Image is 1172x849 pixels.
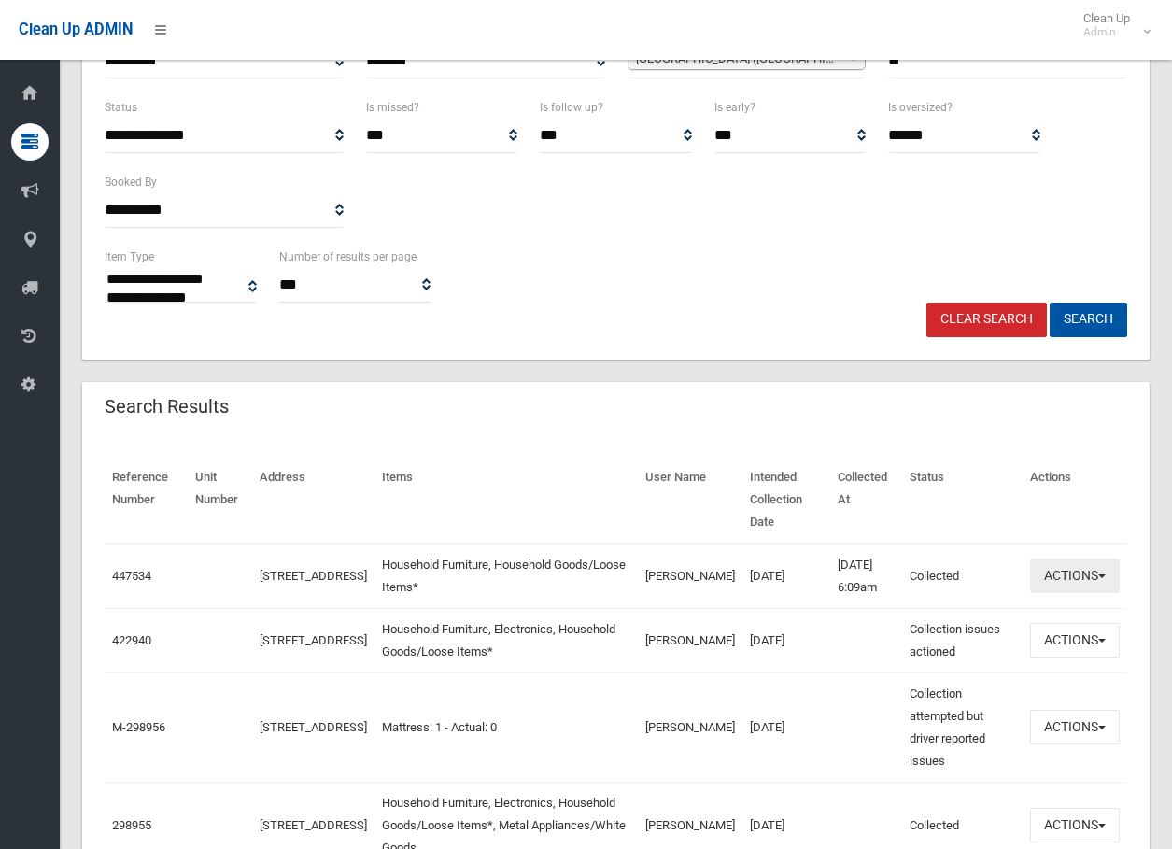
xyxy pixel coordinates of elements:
a: [STREET_ADDRESS] [260,818,367,832]
td: Household Furniture, Electronics, Household Goods/Loose Items* [374,608,638,672]
a: M-298956 [112,720,165,734]
td: Collection issues actioned [902,608,1023,672]
a: [STREET_ADDRESS] [260,569,367,583]
td: Mattress: 1 - Actual: 0 [374,672,638,782]
button: Actions [1030,559,1120,593]
td: [PERSON_NAME] [638,672,742,782]
th: Actions [1023,457,1127,544]
label: Is missed? [366,97,419,118]
button: Actions [1030,623,1120,658]
th: Status [902,457,1023,544]
label: Is early? [714,97,755,118]
span: Clean Up ADMIN [19,21,133,38]
a: 298955 [112,818,151,832]
th: Intended Collection Date [742,457,830,544]
a: Clear Search [926,303,1047,337]
label: Booked By [105,172,157,192]
label: Status [105,97,137,118]
th: Items [374,457,638,544]
td: [DATE] [742,608,830,672]
button: Search [1050,303,1127,337]
a: 447534 [112,569,151,583]
label: Number of results per page [279,247,417,267]
td: [PERSON_NAME] [638,608,742,672]
td: Collected [902,544,1023,609]
th: Collected At [830,457,902,544]
a: [STREET_ADDRESS] [260,633,367,647]
th: Unit Number [188,457,252,544]
label: Is oversized? [888,97,953,118]
a: 422940 [112,633,151,647]
a: [STREET_ADDRESS] [260,720,367,734]
td: Household Furniture, Household Goods/Loose Items* [374,544,638,609]
button: Actions [1030,808,1120,842]
th: User Name [638,457,742,544]
label: Is follow up? [540,97,603,118]
td: [DATE] [742,544,830,609]
header: Search Results [82,389,251,425]
button: Actions [1030,710,1120,744]
th: Address [252,457,374,544]
td: [PERSON_NAME] [638,544,742,609]
td: [DATE] 6:09am [830,544,902,609]
td: [DATE] [742,672,830,782]
td: Collection attempted but driver reported issues [902,672,1023,782]
small: Admin [1083,25,1130,39]
th: Reference Number [105,457,188,544]
label: Item Type [105,247,154,267]
span: Clean Up [1074,11,1149,39]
